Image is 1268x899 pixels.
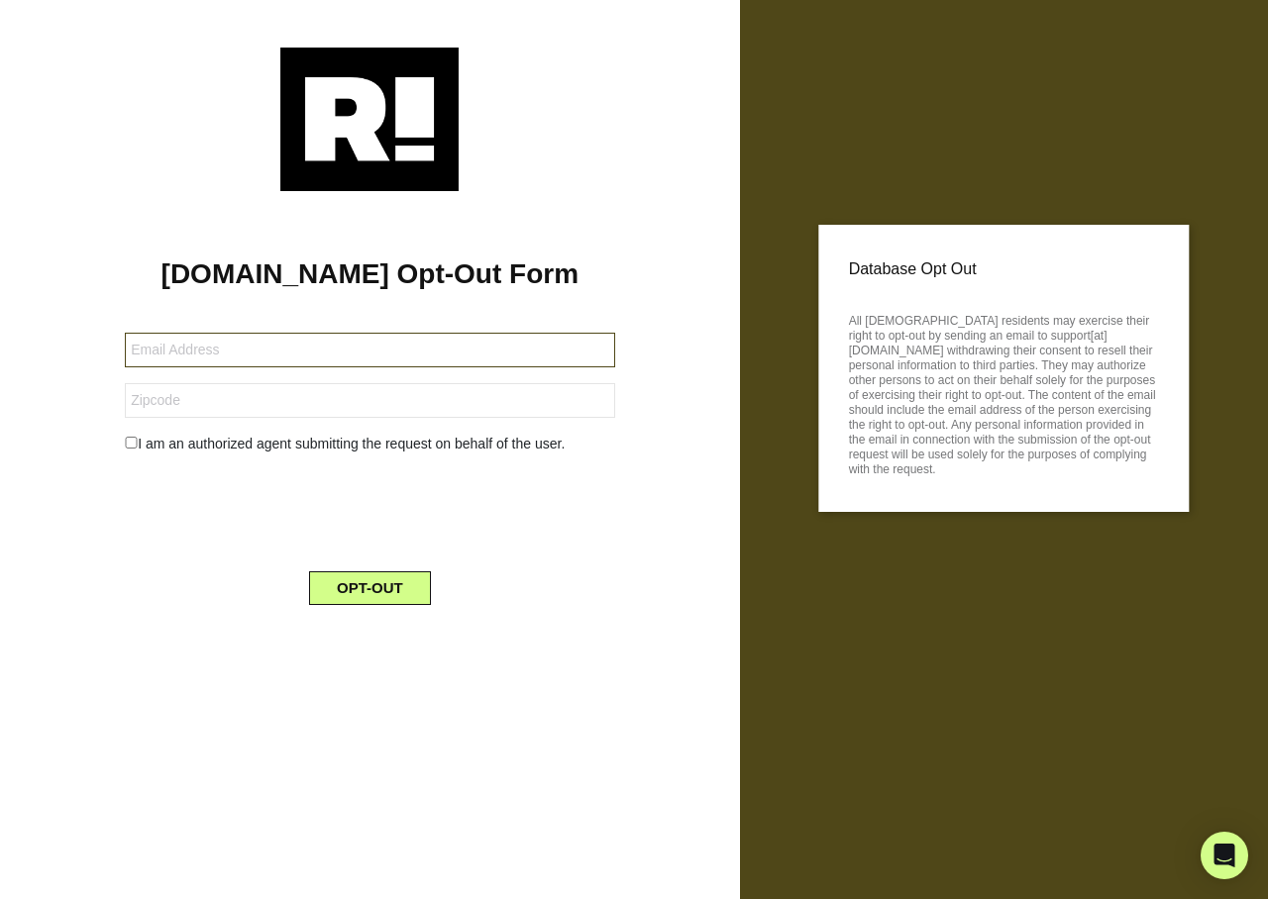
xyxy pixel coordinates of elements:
h1: [DOMAIN_NAME] Opt-Out Form [30,257,710,291]
div: I am an authorized agent submitting the request on behalf of the user. [110,434,629,454]
div: Open Intercom Messenger [1201,832,1248,879]
p: Database Opt Out [849,254,1159,284]
iframe: reCAPTCHA [219,470,520,548]
p: All [DEMOGRAPHIC_DATA] residents may exercise their right to opt-out by sending an email to suppo... [849,308,1159,477]
button: OPT-OUT [309,571,431,605]
img: Retention.com [280,48,459,191]
input: Zipcode [125,383,614,418]
input: Email Address [125,333,614,367]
